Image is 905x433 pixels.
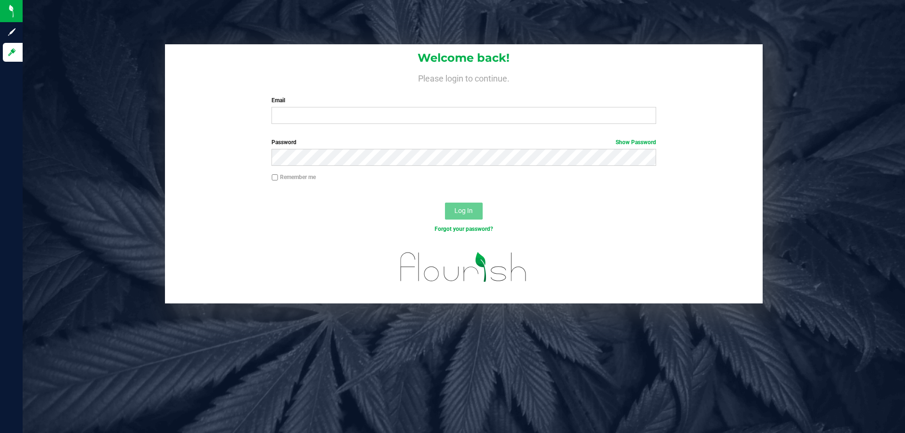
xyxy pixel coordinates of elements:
[616,139,656,146] a: Show Password
[271,139,296,146] span: Password
[7,48,16,57] inline-svg: Log in
[435,226,493,232] a: Forgot your password?
[165,52,763,64] h1: Welcome back!
[271,173,316,181] label: Remember me
[271,96,656,105] label: Email
[454,207,473,214] span: Log In
[165,72,763,83] h4: Please login to continue.
[389,243,538,291] img: flourish_logo.svg
[271,174,278,181] input: Remember me
[7,27,16,37] inline-svg: Sign up
[445,203,483,220] button: Log In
